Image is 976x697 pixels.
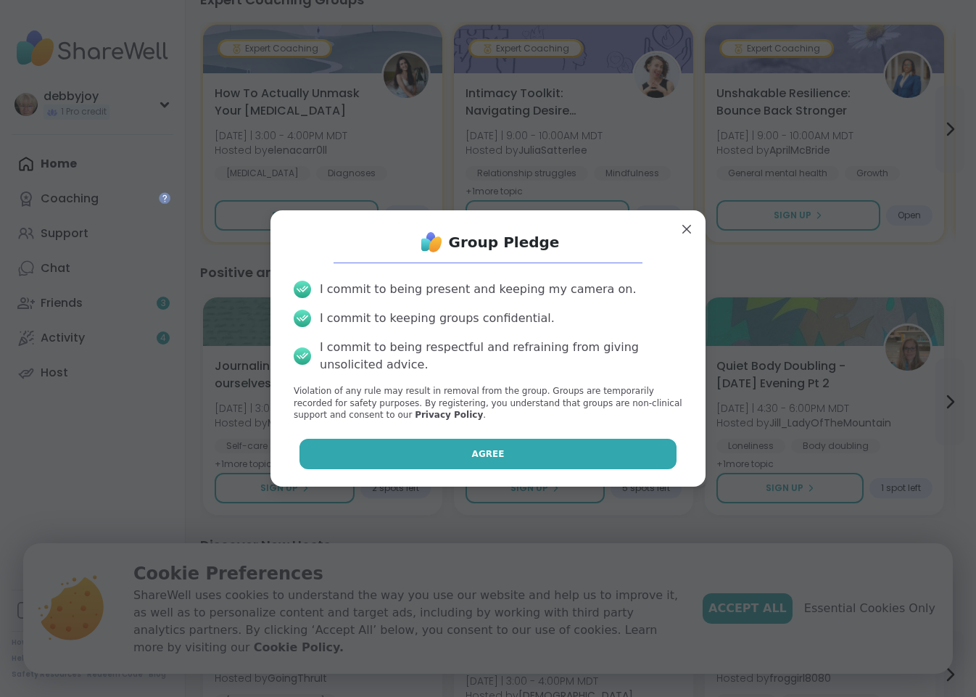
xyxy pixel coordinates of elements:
button: Agree [299,439,677,469]
div: I commit to being respectful and refraining from giving unsolicited advice. [320,339,682,374]
div: I commit to being present and keeping my camera on. [320,281,636,298]
iframe: Spotlight [159,192,170,204]
div: I commit to keeping groups confidential. [320,310,555,327]
p: Violation of any rule may result in removal from the group. Groups are temporarily recorded for s... [294,385,682,421]
span: Agree [472,448,505,461]
h1: Group Pledge [449,232,560,252]
img: ShareWell Logo [417,228,446,257]
a: Privacy Policy [415,410,483,420]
